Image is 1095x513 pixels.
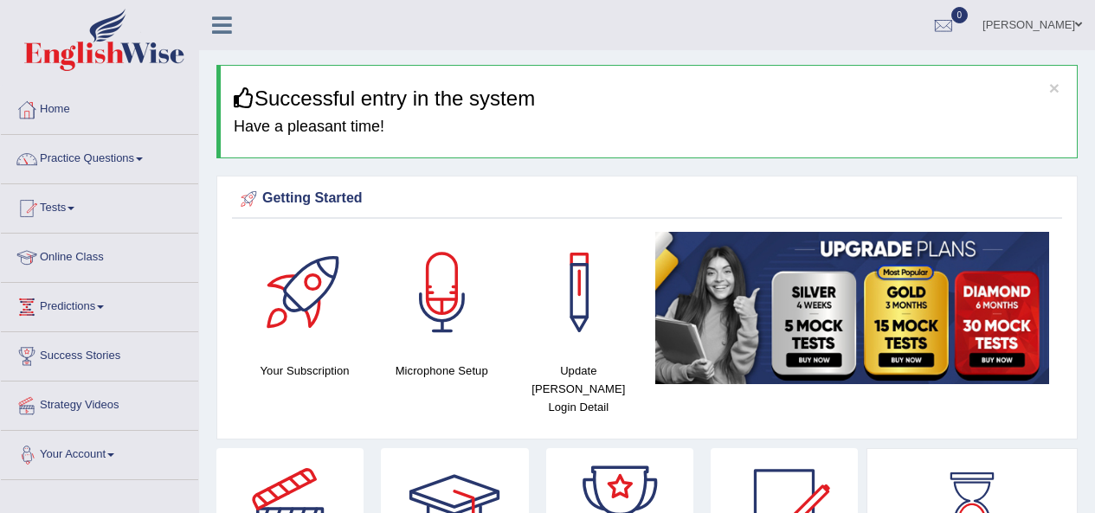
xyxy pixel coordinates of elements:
div: Getting Started [236,186,1058,212]
a: Tests [1,184,198,228]
h4: Microphone Setup [382,362,501,380]
h4: Your Subscription [245,362,364,380]
h4: Update [PERSON_NAME] Login Detail [519,362,638,416]
a: Practice Questions [1,135,198,178]
h4: Have a pleasant time! [234,119,1064,136]
button: × [1049,79,1060,97]
a: Predictions [1,283,198,326]
span: 0 [951,7,969,23]
a: Success Stories [1,332,198,375]
a: Your Account [1,431,198,474]
a: Strategy Videos [1,382,198,425]
a: Home [1,86,198,129]
h3: Successful entry in the system [234,87,1064,110]
img: small5.jpg [655,232,1049,384]
a: Online Class [1,234,198,277]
